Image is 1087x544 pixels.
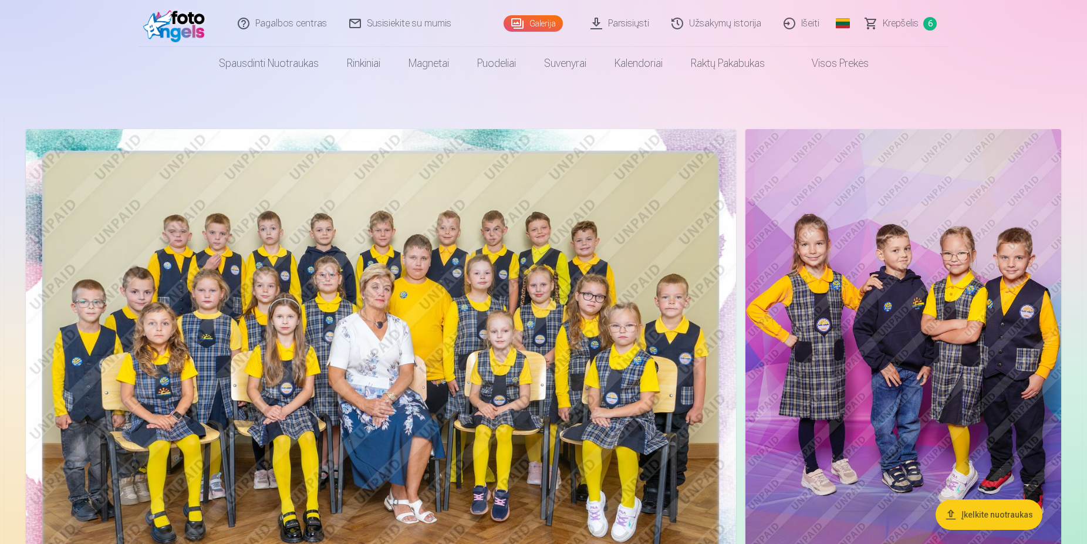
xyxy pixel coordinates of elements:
[530,47,600,80] a: Suvenyrai
[677,47,779,80] a: Raktų pakabukas
[779,47,883,80] a: Visos prekės
[333,47,394,80] a: Rinkiniai
[143,5,211,42] img: /fa2
[923,17,937,31] span: 6
[883,16,919,31] span: Krepšelis
[463,47,530,80] a: Puodeliai
[205,47,333,80] a: Spausdinti nuotraukas
[936,499,1042,530] button: Įkelkite nuotraukas
[600,47,677,80] a: Kalendoriai
[394,47,463,80] a: Magnetai
[504,15,563,32] a: Galerija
